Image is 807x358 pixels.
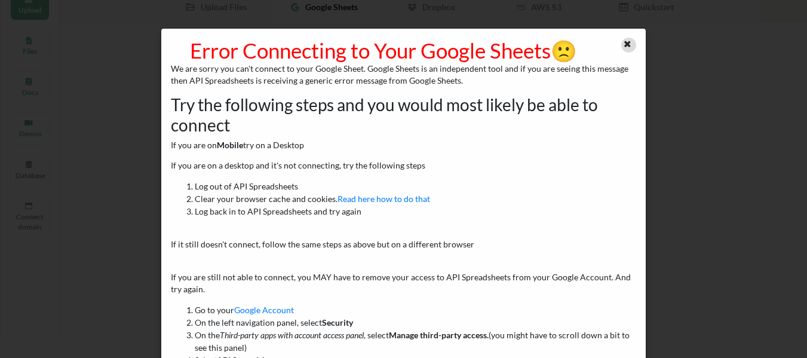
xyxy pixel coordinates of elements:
p: If it still doesn't connect, follow the same steps as above but on a different browser [171,238,636,250]
p: If you are still not able to connect, you MAY have to remove your access to API Spreadsheets from... [171,271,636,295]
b: Security [322,317,353,328]
li: Log back in to API Spreadsheets and try again [195,205,636,218]
i: Third-party apps with account access panel [220,330,364,340]
li: Clear your browser cache and cookies. [195,192,636,205]
li: Log out of API Spreadsheets [195,180,636,192]
h2: Try the following steps and you would most likely be able to connect [171,95,636,135]
h1: Error Connecting to Your Google Sheets [171,38,596,63]
b: Mobile [217,140,243,150]
b: Manage third-party access. [389,330,489,340]
li: On the left navigation panel, select [195,316,636,329]
p: We are sorry you can't connect to your Google Sheet. Google Sheets is an independent tool and if ... [171,63,636,87]
li: Go to your [195,304,636,316]
p: If you are on try on a Desktop [171,139,636,151]
a: Google Account [234,305,294,315]
span: sad-emoji [551,38,577,63]
p: If you are on a desktop and it's not connecting, try the following steps [171,160,636,172]
a: Read here how to do that [337,194,430,204]
li: On the , select (you might have to scroll down a bit to see this panel) [195,329,636,354]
